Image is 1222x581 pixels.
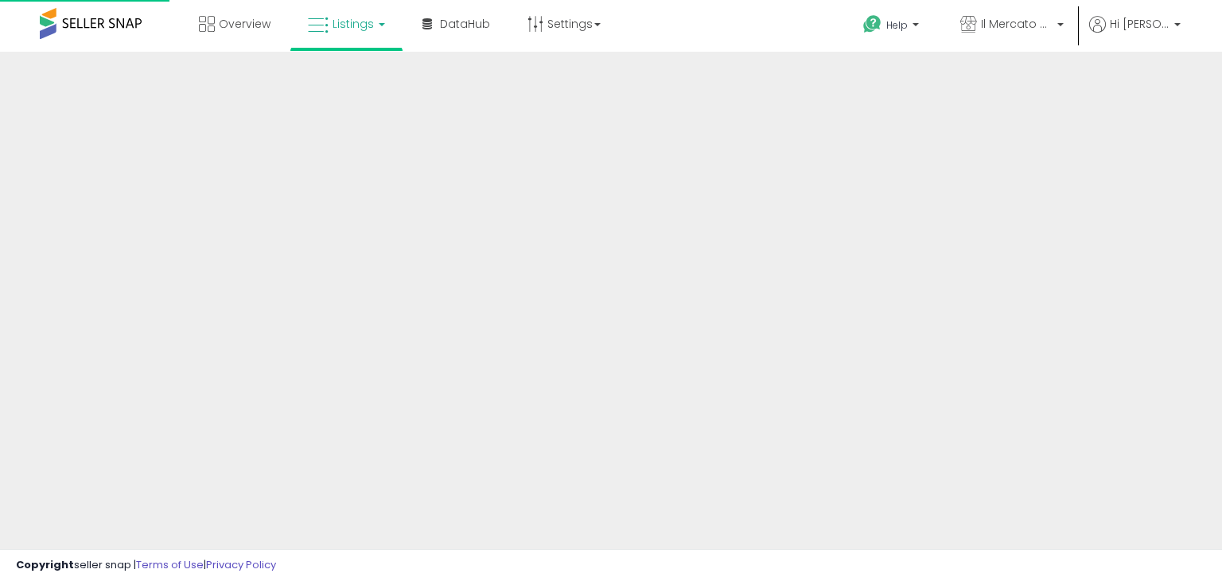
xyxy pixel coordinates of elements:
i: Get Help [862,14,882,34]
span: Hi [PERSON_NAME] [1110,16,1169,32]
strong: Copyright [16,557,74,572]
a: Terms of Use [136,557,204,572]
span: Help [886,18,908,32]
span: Il Mercato Di Bellina [981,16,1053,32]
div: seller snap | | [16,558,276,573]
span: DataHub [440,16,490,32]
span: Listings [333,16,374,32]
a: Hi [PERSON_NAME] [1089,16,1181,52]
span: Overview [219,16,270,32]
a: Help [850,2,935,52]
a: Privacy Policy [206,557,276,572]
